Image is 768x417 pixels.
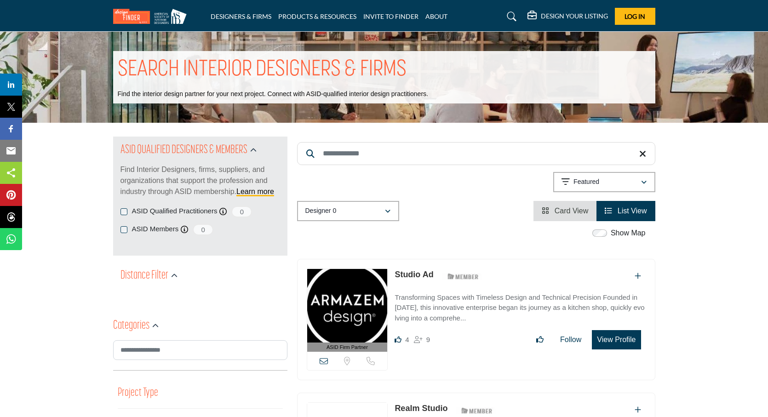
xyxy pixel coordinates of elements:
a: Add To List [635,406,641,414]
a: Add To List [635,272,641,280]
h5: DESIGN YOUR LISTING [541,12,608,20]
a: Studio Ad [395,270,433,279]
a: Search [498,9,522,24]
button: View Profile [592,330,641,349]
li: List View [596,201,655,221]
span: 9 [426,336,430,343]
label: ASID Members [132,224,179,234]
span: 0 [193,224,213,235]
span: Log In [625,12,645,20]
img: ASID Members Badge Icon [442,271,484,282]
div: DESIGN YOUR LISTING [527,11,608,22]
button: Project Type [118,384,158,402]
input: Search Keyword [297,142,655,165]
span: ASID Firm Partner [327,343,368,351]
img: ASID Members Badge Icon [456,405,498,416]
p: Featured [573,177,599,187]
p: Transforming Spaces with Timeless Design and Technical Precision Founded in [DATE], this innovati... [395,292,645,324]
button: Like listing [530,331,550,349]
a: Learn more [236,188,274,195]
a: Transforming Spaces with Timeless Design and Technical Precision Founded in [DATE], this innovati... [395,287,645,324]
a: View List [605,207,647,215]
p: Studio Ad [395,268,433,281]
h2: Distance Filter [120,268,168,284]
label: Show Map [611,228,646,239]
a: View Card [542,207,588,215]
h2: Categories [113,318,149,334]
button: Log In [615,8,655,25]
button: Designer 0 [297,201,399,221]
a: INVITE TO FINDER [363,12,418,20]
span: Card View [555,207,589,215]
input: ASID Qualified Practitioners checkbox [120,208,127,215]
span: List View [618,207,647,215]
img: Studio Ad [307,269,388,343]
a: Realm Studio [395,404,447,413]
li: Card View [533,201,596,221]
a: DESIGNERS & FIRMS [211,12,271,20]
p: Find Interior Designers, firms, suppliers, and organizations that support the profession and indu... [120,164,280,197]
p: Find the interior design partner for your next project. Connect with ASID-qualified interior desi... [118,90,428,99]
a: ABOUT [425,12,447,20]
p: Realm Studio [395,402,447,415]
span: 4 [405,336,409,343]
input: Search Category [113,340,287,360]
label: ASID Qualified Practitioners [132,206,218,217]
a: PRODUCTS & RESOURCES [278,12,356,20]
img: Site Logo [113,9,191,24]
div: Followers [414,334,430,345]
a: ASID Firm Partner [307,269,388,352]
h2: ASID QUALIFIED DESIGNERS & MEMBERS [120,142,247,159]
i: Likes [395,336,401,343]
p: Designer 0 [305,206,337,216]
input: ASID Members checkbox [120,226,127,233]
button: Follow [554,331,587,349]
h1: SEARCH INTERIOR DESIGNERS & FIRMS [118,56,407,84]
span: 0 [231,206,252,217]
button: Featured [553,172,655,192]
